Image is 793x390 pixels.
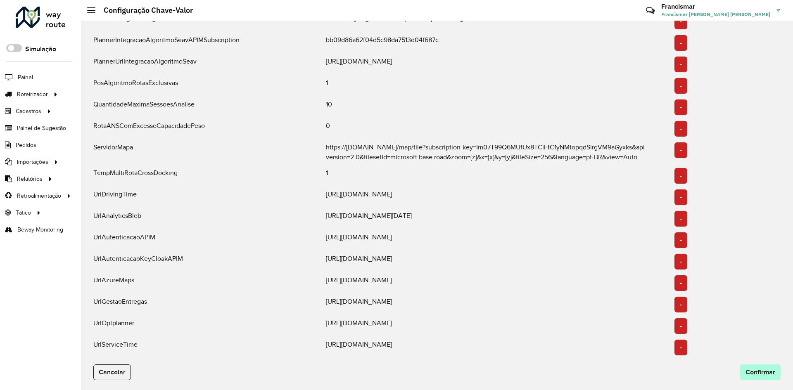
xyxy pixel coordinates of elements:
[321,189,670,205] div: [URL][DOMAIN_NAME]
[95,6,193,15] h2: Configuração Chave-Valor
[88,211,321,227] div: UrlAnalyticsBlob
[321,211,670,227] div: [URL][DOMAIN_NAME][DATE]
[674,275,687,291] button: -
[88,297,321,312] div: UrlGestaoEntregas
[321,57,670,72] div: [URL][DOMAIN_NAME]
[88,275,321,291] div: UrlAzureMaps
[321,78,670,94] div: 1
[746,369,775,376] span: Confirmar
[17,158,48,166] span: Importações
[88,340,321,355] div: UrlServiceTime
[674,297,687,312] button: -
[88,254,321,269] div: UrlAutenticacaoKeyCloakAPIM
[16,107,41,116] span: Cadastros
[321,14,670,29] div: Kw48Q~ayX8gc2J60UXk2qPXFcz2q1uDaFiVKgc4b
[321,232,670,248] div: [URL][DOMAIN_NAME]
[674,189,687,205] button: -
[88,168,321,184] div: TempMultiRotaCrossDocking
[17,124,66,132] span: Painel de Sugestão
[88,57,321,72] div: PlannerUrlIntegracaoAlgoritmoSeav
[661,2,770,10] h3: Francismar
[16,141,36,149] span: Pedidos
[321,121,670,137] div: 0
[674,99,687,115] button: -
[674,254,687,269] button: -
[321,275,670,291] div: [URL][DOMAIN_NAME]
[321,35,670,51] div: bb09d86a62f04d5c98da7513d04f687c
[88,142,321,162] div: ServidorMapa
[18,73,33,82] span: Painel
[674,14,687,29] button: -
[88,232,321,248] div: UrlAutenticacaoAPIM
[674,340,687,355] button: -
[674,57,687,72] button: -
[321,99,670,115] div: 10
[16,208,31,217] span: Tático
[674,232,687,248] button: -
[17,175,43,183] span: Relatórios
[88,78,321,94] div: PosAlgoritmoRotasExclusivas
[88,189,321,205] div: UriDrivingTime
[674,211,687,227] button: -
[25,44,56,54] label: Simulação
[321,340,670,355] div: [URL][DOMAIN_NAME]
[99,369,126,376] span: Cancelar
[674,35,687,51] button: -
[321,297,670,312] div: [URL][DOMAIN_NAME]
[321,318,670,334] div: [URL][DOMAIN_NAME]
[321,168,670,184] div: 1
[88,121,321,137] div: RotaANSComExcessoCapacidadePeso
[93,364,131,380] button: Cancelar
[674,78,687,94] button: -
[674,121,687,137] button: -
[17,90,48,99] span: Roteirizador
[321,254,670,269] div: [URL][DOMAIN_NAME]
[641,2,659,19] a: Contato Rápido
[88,14,321,29] div: PlannerIntegracaoAlgoritmoSeavAPIMSecret
[674,168,687,184] button: -
[740,364,781,380] button: Confirmar
[674,318,687,334] button: -
[661,11,770,18] span: Francismar [PERSON_NAME] [PERSON_NAME]
[88,318,321,334] div: UrlOptplanner
[88,35,321,51] div: PlannerIntegracaoAlgoritmoSeavAPIMSubscription
[674,142,687,158] button: -
[17,191,61,200] span: Retroalimentação
[321,142,670,162] div: https://[DOMAIN_NAME]/map/tile?subscription-key=Im07T99Q6MUfUx8TCiFtC1yNMtopqdSlrgVM9aGyxks&api-v...
[88,99,321,115] div: QuantidadeMaximaSessoesAnalise
[17,225,63,234] span: Beway Monitoring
